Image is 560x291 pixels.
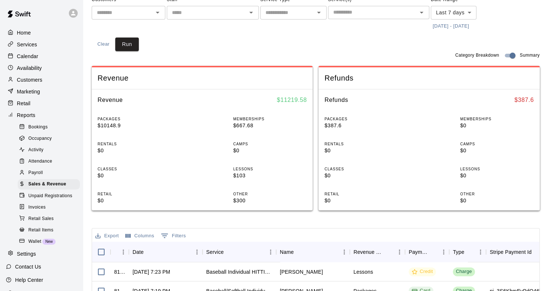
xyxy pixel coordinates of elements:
a: Occupancy [18,133,83,144]
a: Marketing [6,86,77,97]
button: Menu [475,246,486,258]
span: Occupancy [28,135,52,142]
p: CAMPS [233,141,307,147]
span: Payroll [28,169,43,177]
p: $0 [460,147,534,155]
a: Payroll [18,167,83,179]
a: Customers [6,74,77,85]
div: Credit [412,268,433,275]
span: Unpaid Registrations [28,192,72,200]
p: $10148.9 [98,122,171,129]
p: MEMBERSHIPS [460,116,534,122]
button: Sort [144,247,154,257]
p: OTHER [460,191,534,197]
p: Services [17,41,37,48]
button: Sort [384,247,394,257]
a: Invoices [18,202,83,213]
button: Show filters [159,230,188,242]
span: Summary [520,52,540,59]
p: CLASSES [98,166,171,172]
p: RETAIL [324,191,398,197]
div: Retail Items [18,225,80,235]
p: $0 [324,172,398,180]
p: CLASSES [324,166,398,172]
button: Menu [394,246,405,258]
p: $300 [233,197,307,205]
button: Open [314,7,324,18]
a: Retail Items [18,224,83,236]
button: Run [115,38,139,51]
p: $0 [233,147,307,155]
a: Availability [6,63,77,74]
div: Payment Method [405,242,449,262]
p: PACKAGES [324,116,398,122]
p: Customers [17,76,42,84]
h6: Revenue [98,95,123,105]
p: RENTALS [98,141,171,147]
p: LESSONS [460,166,534,172]
span: Bookings [28,124,48,131]
p: Calendar [17,53,38,60]
div: Sales & Revenue [18,179,80,189]
a: WalletNew [18,236,83,247]
button: Select columns [124,230,156,242]
div: Name [280,242,294,262]
a: Unpaid Registrations [18,190,83,202]
span: Sales & Revenue [28,181,66,188]
p: MEMBERSHIPS [233,116,307,122]
p: $0 [98,172,171,180]
button: Clear [92,38,115,51]
button: Open [152,7,163,18]
p: LESSONS [233,166,307,172]
a: Settings [6,248,77,259]
div: Name [276,242,350,262]
div: Unpaid Registrations [18,191,80,201]
a: Attendance [18,156,83,167]
p: $387.6 [324,122,398,129]
span: Wallet [28,238,41,245]
button: Sort [428,247,438,257]
span: Retail Sales [28,215,54,223]
div: Type [449,242,486,262]
button: Open [246,7,256,18]
a: Activity [18,145,83,156]
a: Home [6,27,77,38]
div: Occupancy [18,134,80,144]
div: Bookings [18,122,80,132]
div: Retail Sales [18,214,80,224]
p: Home [17,29,31,36]
div: Payroll [18,168,80,178]
div: Sep 11, 2025, 7:23 PM [133,268,170,276]
div: 811480 [114,268,125,276]
p: $0 [460,172,534,180]
p: Marketing [17,88,40,95]
a: Calendar [6,51,77,62]
p: Retail [17,100,31,107]
button: Menu [265,246,276,258]
h6: $ 387.6 [514,95,534,105]
div: Invoices [18,202,80,213]
button: Sort [532,247,542,257]
div: Date [133,242,144,262]
p: Availability [17,64,42,72]
p: $0 [98,147,171,155]
h6: $ 11219.58 [277,95,307,105]
p: $0 [324,197,398,205]
div: Revenue Category [353,242,384,262]
a: Retail Sales [18,213,83,224]
p: RENTALS [324,141,398,147]
a: Bookings [18,121,83,133]
div: InvoiceId [110,242,129,262]
button: Sort [464,247,475,257]
div: Attendance [18,156,80,167]
span: Retail Items [28,227,53,234]
div: WalletNew [18,237,80,247]
button: Export [94,230,121,242]
p: Help Center [15,276,43,284]
button: Menu [339,246,350,258]
div: Charge [456,268,472,275]
div: Last 7 days [431,6,476,19]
